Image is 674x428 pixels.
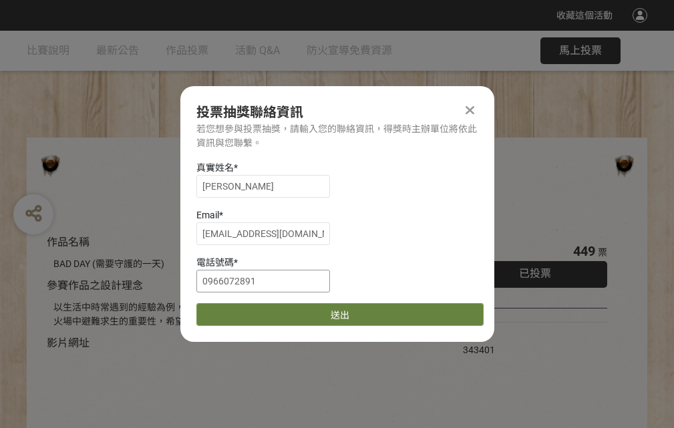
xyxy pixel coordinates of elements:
span: 防火宣導免費資源 [307,44,392,57]
span: 作品名稱 [47,236,90,248]
span: 已投票 [519,267,551,280]
div: 以生活中時常遇到的經驗為例，透過對比的方式宣傳住宅用火災警報器、家庭逃生計畫及火場中避難求生的重要性，希望透過趣味的短影音讓更多人認識到更多的防火觀念。 [53,300,423,329]
a: 作品投票 [166,31,208,71]
span: 作品投票 [166,44,208,57]
iframe: Facebook Share [498,329,565,343]
div: 若您想參與投票抽獎，請輸入您的聯絡資訊，得獎時主辦單位將依此資訊與您聯繫。 [196,122,478,150]
span: 影片網址 [47,337,90,349]
span: 票 [598,247,607,258]
span: 真實姓名 [196,162,234,173]
button: 送出 [196,303,484,326]
a: 比賽說明 [27,31,69,71]
span: 最新公告 [96,44,139,57]
span: 比賽說明 [27,44,69,57]
span: 活動 Q&A [235,44,280,57]
span: Email [196,210,219,220]
a: 活動 Q&A [235,31,280,71]
div: 投票抽獎聯絡資訊 [196,102,478,122]
span: 電話號碼 [196,257,234,268]
a: 最新公告 [96,31,139,71]
button: 馬上投票 [540,37,621,64]
span: 收藏這個活動 [556,10,613,21]
a: 防火宣導免費資源 [307,31,392,71]
div: BAD DAY (需要守護的一天) [53,257,423,271]
span: 馬上投票 [559,44,602,57]
span: 449 [573,243,595,259]
span: 參賽作品之設計理念 [47,279,143,292]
